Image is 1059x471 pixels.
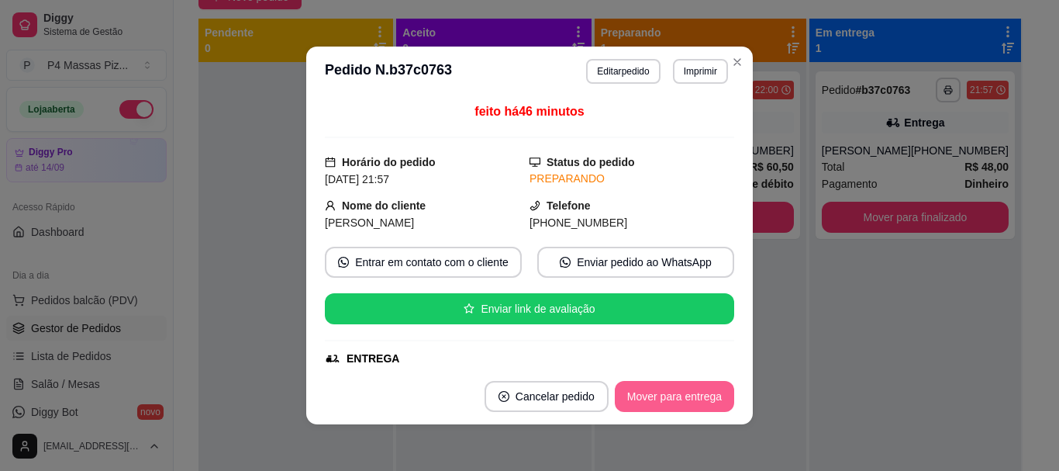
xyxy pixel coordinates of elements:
span: whats-app [338,257,349,268]
h3: Pedido N. b37c0763 [325,59,452,84]
span: phone [529,200,540,211]
button: starEnviar link de avaliação [325,293,734,324]
span: calendar [325,157,336,168]
strong: Horário do pedido [342,156,436,168]
strong: Nome do cliente [342,199,426,212]
strong: Status do pedido [547,156,635,168]
button: Close [725,50,750,74]
button: Editarpedido [586,59,660,84]
span: whats-app [560,257,571,268]
button: whats-appEntrar em contato com o cliente [325,247,522,278]
button: Mover para entrega [615,381,734,412]
span: [PHONE_NUMBER] [529,216,627,229]
button: whats-appEnviar pedido ao WhatsApp [537,247,734,278]
strong: Telefone [547,199,591,212]
span: close-circle [498,391,509,402]
button: close-circleCancelar pedido [485,381,609,412]
span: user [325,200,336,211]
div: ENTREGA [347,351,399,367]
span: star [464,303,474,314]
span: desktop [529,157,540,168]
span: [PERSON_NAME] [325,216,414,229]
div: PREPARANDO [529,171,734,187]
span: [DATE] 21:57 [325,173,389,185]
span: feito há 46 minutos [474,105,584,118]
button: Imprimir [673,59,728,84]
